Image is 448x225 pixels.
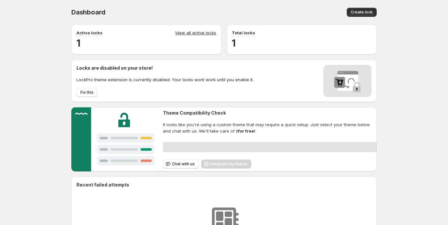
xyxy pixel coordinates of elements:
img: Locks disabled [323,65,372,97]
span: Create lock [351,10,373,15]
h2: 1 [76,37,216,49]
h2: Theme Compatibility Check [163,110,377,116]
p: Active locks [76,30,103,36]
a: View all active locks [175,30,216,37]
span: Chat with us [172,161,195,167]
button: Chat with us [163,160,199,169]
h2: 1 [232,37,372,49]
h2: Locks are disabled on your store! [76,65,254,71]
span: Dashboard [71,8,105,16]
button: Create lock [347,8,377,17]
strong: for free! [238,128,255,134]
p: Total locks [232,30,255,36]
span: Fix this [80,90,94,95]
img: Customer support [71,107,160,171]
h2: Recent failed attempts [76,182,129,188]
button: Fix this [76,88,97,97]
p: LockPro theme extension is currently disabled. Your locks wont work until you enable it. [76,76,254,83]
span: It looks like you're using a custom theme that may require a quick setup. Just select your theme ... [163,121,377,134]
